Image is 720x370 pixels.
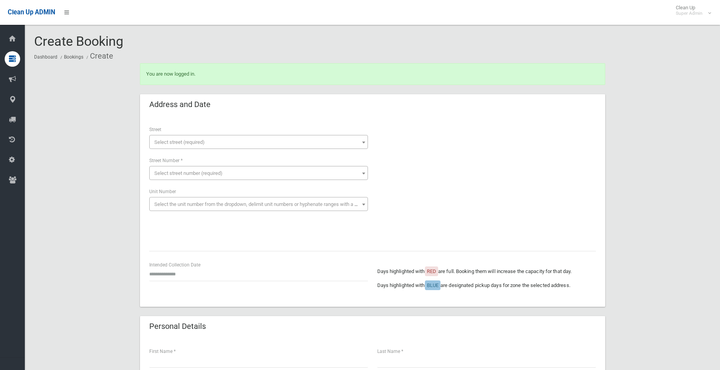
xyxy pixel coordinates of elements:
span: Select street number (required) [154,170,223,176]
span: Clean Up ADMIN [8,9,55,16]
li: Create [85,49,113,63]
header: Address and Date [140,97,220,112]
span: Select the unit number from the dropdown, delimit unit numbers or hyphenate ranges with a comma [154,201,371,207]
div: You are now logged in. [140,63,605,85]
small: Super Admin [676,10,703,16]
span: BLUE [427,282,439,288]
span: Clean Up [672,5,710,16]
p: Days highlighted with are designated pickup days for zone the selected address. [377,281,596,290]
p: Days highlighted with are full. Booking them will increase the capacity for that day. [377,267,596,276]
a: Bookings [64,54,83,60]
span: RED [427,268,436,274]
span: Select street (required) [154,139,205,145]
a: Dashboard [34,54,57,60]
span: Create Booking [34,33,123,49]
header: Personal Details [140,319,215,334]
